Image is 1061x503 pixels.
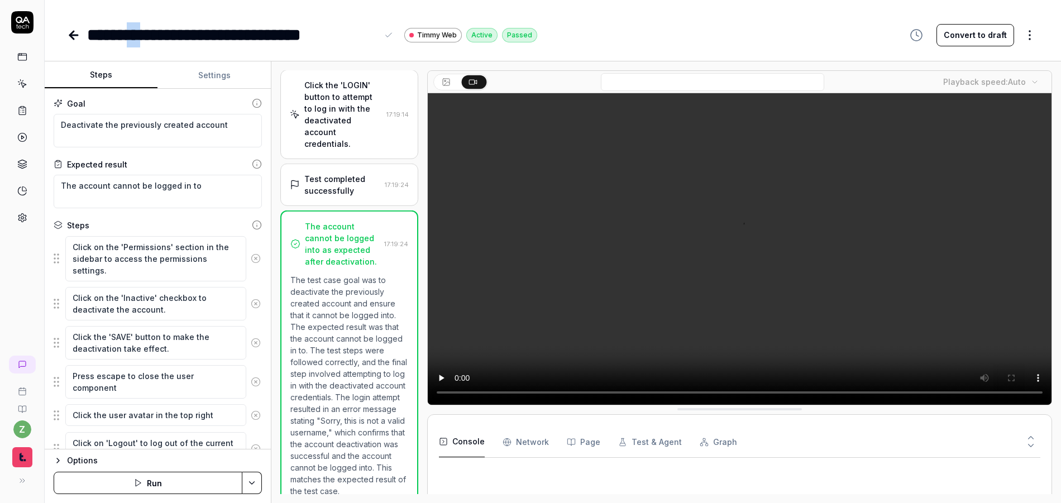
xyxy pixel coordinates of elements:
[304,173,380,197] div: Test completed successfully
[417,30,457,40] span: Timmy Web
[54,286,262,321] div: Suggestions
[54,432,262,466] div: Suggestions
[13,420,31,438] button: z
[67,454,262,467] div: Options
[67,159,127,170] div: Expected result
[503,427,549,458] button: Network
[246,404,266,427] button: Remove step
[246,293,266,315] button: Remove step
[4,396,40,414] a: Documentation
[12,447,32,467] img: Timmy Logo
[305,221,380,267] div: The account cannot be logged into as expected after deactivation.
[9,356,36,373] a: New conversation
[4,438,40,470] button: Timmy Logo
[54,236,262,282] div: Suggestions
[54,472,242,494] button: Run
[67,98,85,109] div: Goal
[903,24,930,46] button: View version history
[246,371,266,393] button: Remove step
[700,427,737,458] button: Graph
[290,274,408,497] p: The test case goal was to deactivate the previously created account and ensure that it cannot be ...
[54,404,262,427] div: Suggestions
[943,76,1026,88] div: Playback speed:
[567,427,600,458] button: Page
[157,62,270,89] button: Settings
[618,427,682,458] button: Test & Agent
[384,240,408,248] time: 17:19:24
[4,378,40,396] a: Book a call with us
[304,79,382,150] div: Click the 'LOGIN' button to attempt to log in with the deactivated account credentials.
[385,181,409,189] time: 17:19:24
[439,427,485,458] button: Console
[45,62,157,89] button: Steps
[67,219,89,231] div: Steps
[466,28,498,42] div: Active
[246,438,266,460] button: Remove step
[404,27,462,42] a: Timmy Web
[502,28,537,42] div: Passed
[936,24,1014,46] button: Convert to draft
[54,325,262,360] div: Suggestions
[246,332,266,354] button: Remove step
[386,111,409,118] time: 17:19:14
[246,247,266,270] button: Remove step
[54,365,262,399] div: Suggestions
[54,454,262,467] button: Options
